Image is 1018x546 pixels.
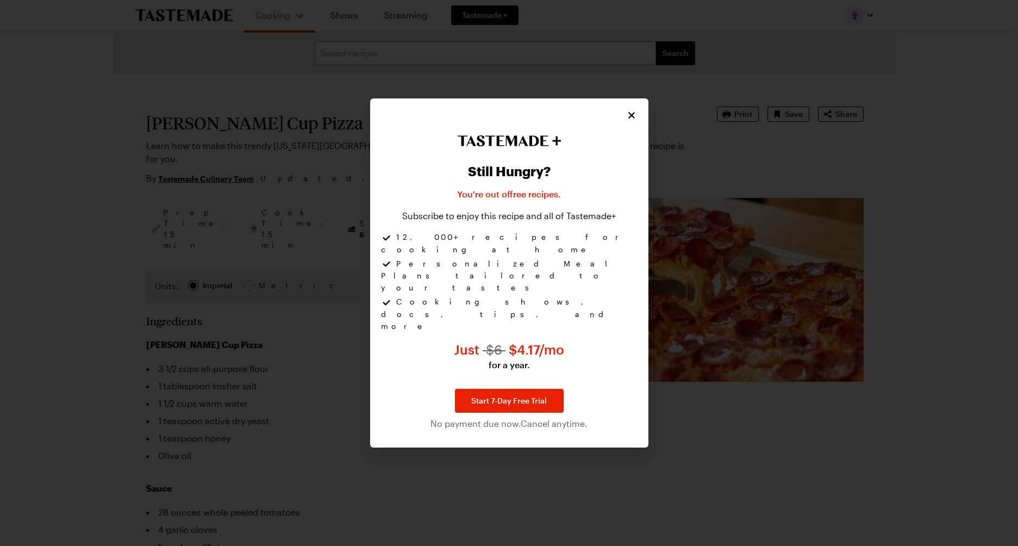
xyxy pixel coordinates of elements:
[430,417,588,430] span: No payment due now. Cancel anytime.
[381,296,638,332] li: Cooking shows, docs, tips, and more
[483,342,505,357] span: $ 6
[454,342,564,357] span: Just $ 4.17 /mo
[457,188,561,201] p: You're out of free recipes .
[381,258,638,296] li: Personalized Meal Plans tailored to your tastes
[454,341,564,371] p: Just $4.17 per month for a year instead of $6
[402,209,616,222] p: Subscribe to enjoy this recipe and all of Tastemade+
[626,109,638,121] button: Close
[468,164,551,179] h2: Still Hungry?
[455,389,564,413] a: Start 7-Day Free Trial
[471,395,547,406] span: Start 7-Day Free Trial
[381,231,638,257] li: 12,000+ recipes for cooking at home
[457,135,561,146] img: Tastemade+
